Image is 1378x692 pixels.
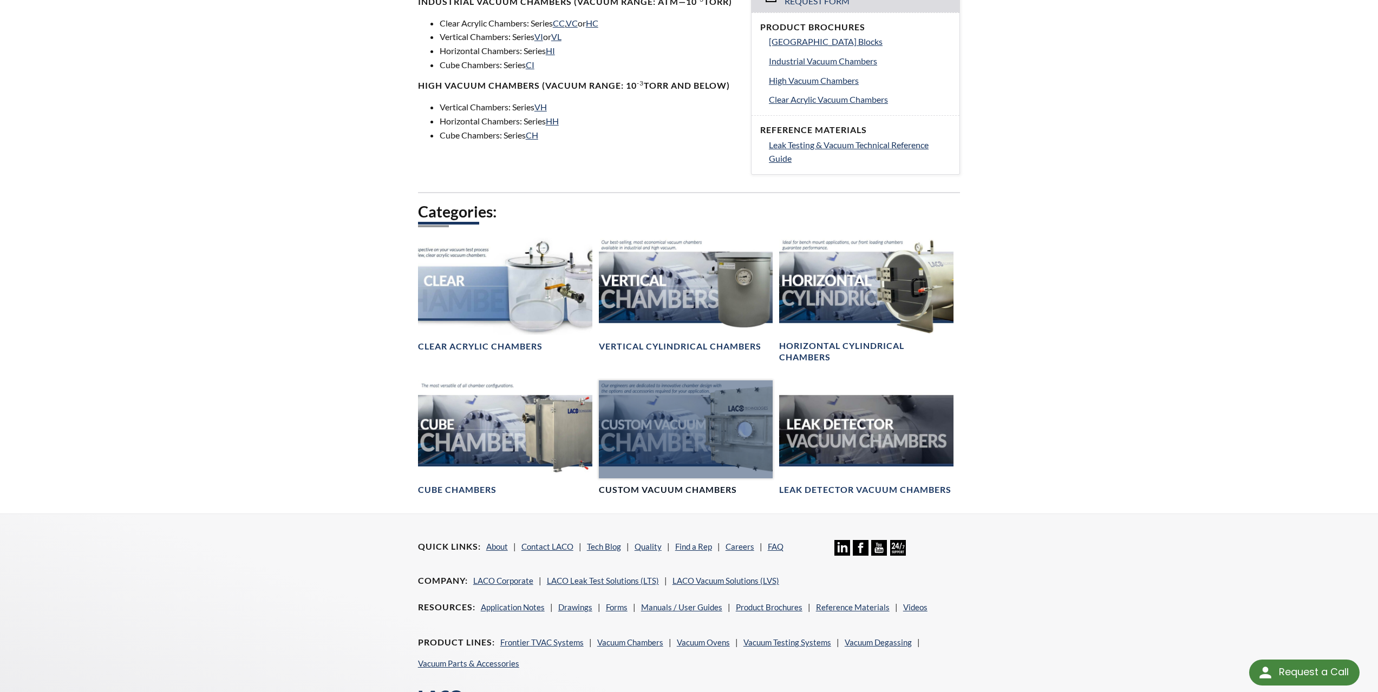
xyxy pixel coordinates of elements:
a: Cube Chambers headerCube Chambers [418,380,592,496]
h4: Product Lines [418,637,495,648]
a: VL [551,31,561,42]
sup: -3 [637,79,644,87]
a: Vacuum Chambers [597,637,663,647]
h4: Product Brochures [760,22,951,33]
h4: Horizontal Cylindrical Chambers [779,340,954,363]
a: Find a Rep [675,542,712,551]
a: CI [526,60,534,70]
h4: High Vacuum Chambers (Vacuum range: 10 Torr and below) [418,80,738,91]
a: VC [566,18,578,28]
a: Leak Testing & Vacuum Technical Reference Guide [769,138,951,166]
img: 24/7 Support Icon [890,540,906,556]
a: HI [546,45,555,56]
a: Forms [606,602,628,612]
span: Leak Testing & Vacuum Technical Reference Guide [769,140,929,164]
h4: Resources [418,602,475,613]
li: Clear Acrylic Chambers: Series , or [440,16,738,30]
a: LACO Vacuum Solutions (LVS) [672,576,779,585]
a: Drawings [558,602,592,612]
a: Vacuum Ovens [677,637,730,647]
a: HC [586,18,598,28]
a: Careers [726,542,754,551]
a: Videos [903,602,928,612]
h4: Clear Acrylic Chambers [418,341,543,352]
h4: Company [418,575,468,586]
h4: Reference Materials [760,124,951,136]
a: LACO Corporate [473,576,533,585]
a: HH [546,116,559,126]
a: [GEOGRAPHIC_DATA] Blocks [769,35,951,49]
span: Industrial Vacuum Chambers [769,56,877,66]
div: Request a Call [1279,660,1349,684]
a: Tech Blog [587,542,621,551]
h4: Custom Vacuum Chambers [599,484,737,496]
a: Clear Chambers headerClear Acrylic Chambers [418,237,592,352]
div: Request a Call [1249,660,1360,686]
a: Frontier TVAC Systems [500,637,584,647]
img: round button [1257,664,1274,681]
h4: Vertical Cylindrical Chambers [599,341,761,352]
a: VH [534,102,547,112]
h4: Cube Chambers [418,484,497,496]
span: Clear Acrylic Vacuum Chambers [769,94,888,104]
a: Horizontal Cylindrical headerHorizontal Cylindrical Chambers [779,237,954,363]
span: High Vacuum Chambers [769,75,859,85]
a: 24/7 Support [890,548,906,557]
li: Vertical Chambers: Series [440,100,738,114]
a: Vacuum Parts & Accessories [418,658,519,668]
a: High Vacuum Chambers [769,74,951,88]
a: Clear Acrylic Vacuum Chambers [769,93,951,107]
h2: Categories: [418,202,961,222]
a: Contact LACO [521,542,573,551]
a: About [486,542,508,551]
a: Reference Materials [816,602,890,612]
a: VI [534,31,543,42]
h4: Leak Detector Vacuum Chambers [779,484,951,496]
a: Quality [635,542,662,551]
h4: Quick Links [418,541,481,552]
a: Vertical Vacuum Chambers headerVertical Cylindrical Chambers [599,237,773,352]
a: Manuals / User Guides [641,602,722,612]
a: Product Brochures [736,602,802,612]
a: Custom Vacuum Chamber headerCustom Vacuum Chambers [599,380,773,496]
a: Application Notes [481,602,545,612]
a: Leak Test Vacuum Chambers headerLeak Detector Vacuum Chambers [779,380,954,496]
a: FAQ [768,542,783,551]
a: Industrial Vacuum Chambers [769,54,951,68]
li: Cube Chambers: Series [440,58,738,72]
a: CH [526,130,538,140]
li: Cube Chambers: Series [440,128,738,142]
li: Horizontal Chambers: Series [440,44,738,58]
a: Vacuum Degassing [845,637,912,647]
li: Horizontal Chambers: Series [440,114,738,128]
a: Vacuum Testing Systems [743,637,831,647]
span: [GEOGRAPHIC_DATA] Blocks [769,36,883,47]
li: Vertical Chambers: Series or [440,30,738,44]
a: LACO Leak Test Solutions (LTS) [547,576,659,585]
a: CC [553,18,565,28]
